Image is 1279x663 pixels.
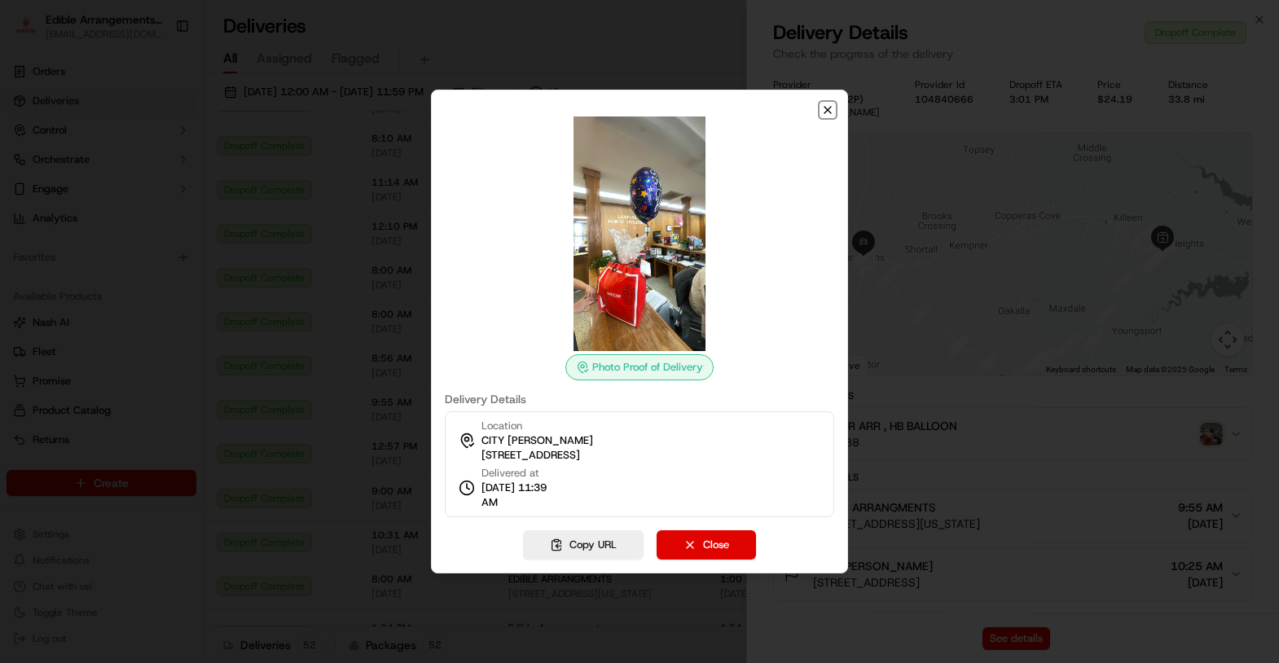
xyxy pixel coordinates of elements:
[481,466,556,481] span: Delivered at
[115,358,197,371] a: Powered byPylon
[565,354,714,380] div: Photo Proof of Delivery
[131,313,268,342] a: 💻API Documentation
[33,319,125,336] span: Knowledge Base
[445,393,834,405] label: Delivery Details
[162,359,197,371] span: Pylon
[277,160,297,179] button: Start new chat
[657,530,756,560] button: Close
[481,481,556,510] span: [DATE] 11:39 AM
[177,252,182,265] span: •
[10,313,131,342] a: 📗Knowledge Base
[186,252,219,265] span: [DATE]
[16,15,49,48] img: Nash
[481,433,593,448] span: CITY [PERSON_NAME]
[253,208,297,227] button: See all
[16,236,42,268] img: Wisdom Oko
[481,448,580,463] span: [STREET_ADDRESS]
[73,155,267,171] div: Start new chat
[34,155,64,184] img: 8571987876998_91fb9ceb93ad5c398215_72.jpg
[481,419,522,433] span: Location
[138,321,151,334] div: 💻
[33,252,46,266] img: 1736555255976-a54dd68f-1ca7-489b-9aae-adbdc363a1c4
[523,530,644,560] button: Copy URL
[16,211,109,224] div: Past conversations
[42,104,293,121] input: Got a question? Start typing here...
[73,171,224,184] div: We're available if you need us!
[154,319,262,336] span: API Documentation
[16,64,297,90] p: Welcome 👋
[51,252,174,265] span: Wisdom [PERSON_NAME]
[522,116,757,351] img: photo_proof_of_delivery image
[16,321,29,334] div: 📗
[16,155,46,184] img: 1736555255976-a54dd68f-1ca7-489b-9aae-adbdc363a1c4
